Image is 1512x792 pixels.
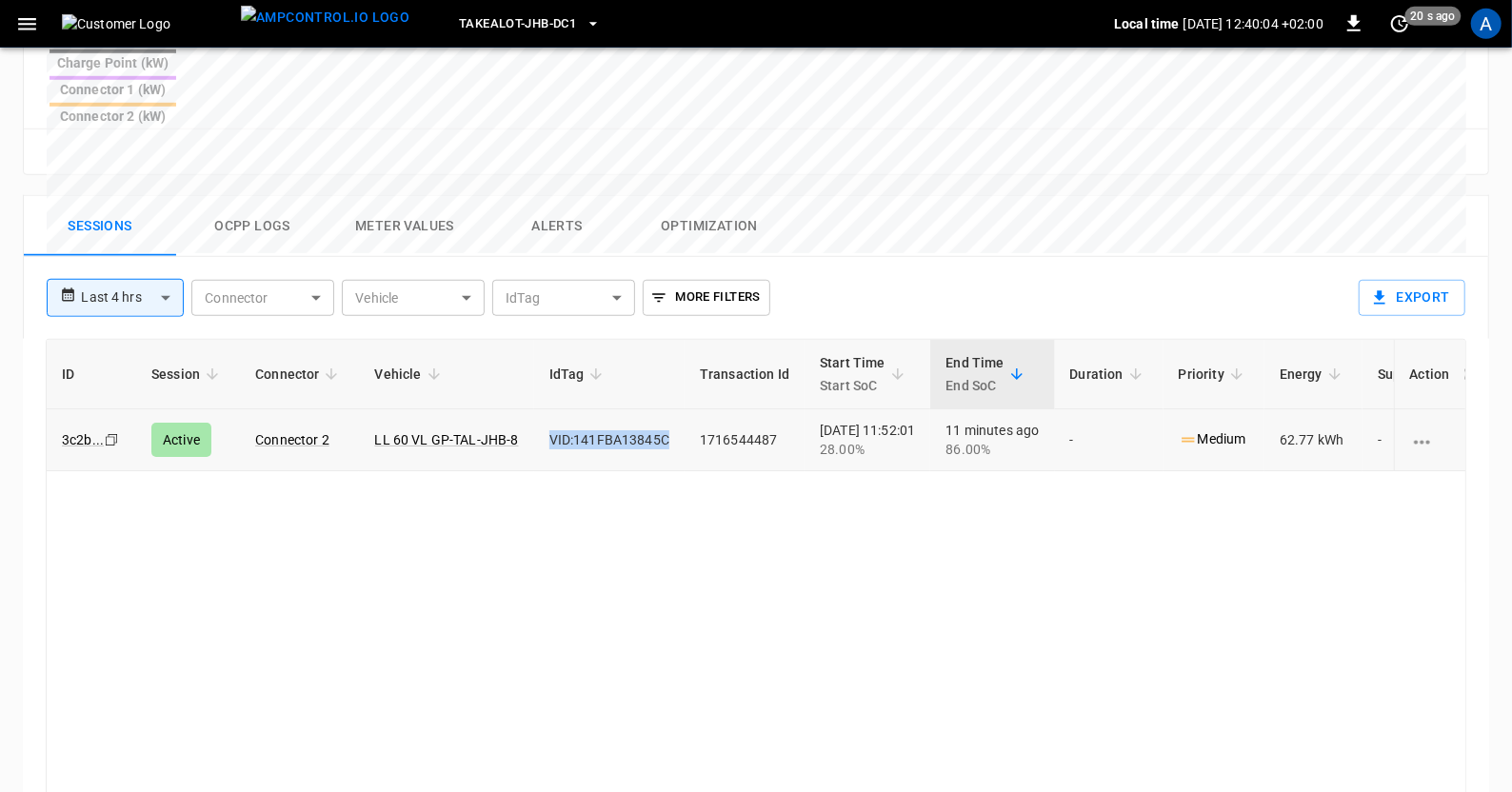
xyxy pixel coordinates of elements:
div: charging session options [1410,430,1450,449]
p: End SoC [945,374,1004,397]
button: Meter Values [328,196,481,257]
span: Connector [255,363,344,386]
th: Transaction Id [685,340,805,409]
p: [DATE] 12:40:04 +02:00 [1184,14,1323,33]
img: Customer Logo [62,14,233,33]
button: Takealot-JHB-DC1 [451,6,608,43]
th: Action [1394,340,1465,409]
button: Sessions [24,196,176,257]
button: Alerts [481,196,633,257]
span: Session [151,363,225,386]
div: End Time [945,351,1004,397]
div: Start Time [820,351,885,397]
button: Ocpp logs [176,196,328,257]
span: Vehicle [374,363,446,386]
button: set refresh interval [1384,9,1415,39]
span: Takealot-JHB-DC1 [459,13,576,35]
span: Duration [1070,363,1148,386]
span: Start TimeStart SoC [820,351,910,397]
button: More Filters [643,280,769,316]
div: Supply Cost [1378,357,1488,391]
span: IdTag [549,363,609,386]
button: Export [1359,280,1465,316]
span: Priority [1179,363,1249,386]
img: ampcontrol.io logo [241,6,409,30]
div: Last 4 hrs [81,280,184,316]
span: Energy [1280,363,1347,386]
span: End TimeEnd SoC [945,351,1028,397]
p: Local time [1114,14,1180,33]
p: Start SoC [820,374,885,397]
button: Optimization [633,196,786,257]
span: 20 s ago [1405,7,1462,26]
th: ID [47,340,136,409]
div: profile-icon [1471,9,1502,39]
